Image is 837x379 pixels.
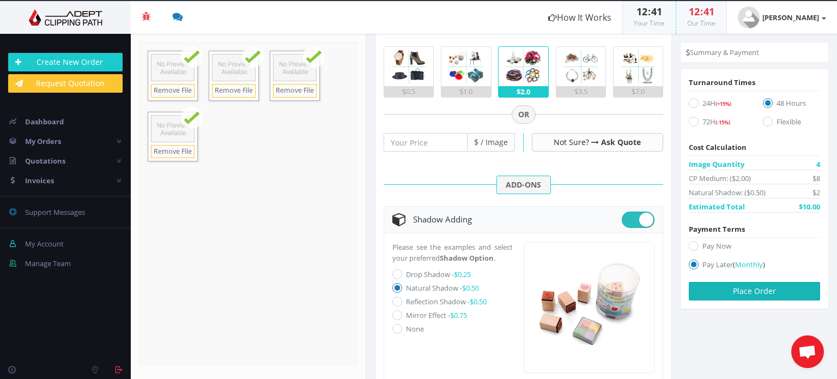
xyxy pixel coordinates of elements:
div: Open chat [791,335,824,368]
span: $0.50 [462,283,479,293]
div: $7.0 [614,86,663,97]
a: How It Works [537,1,622,34]
span: $0.50 [470,297,487,306]
span: $2 [812,187,820,198]
span: 4 [816,159,820,170]
a: (Monthly) [733,260,765,269]
span: : [647,5,651,18]
span: My Account [25,239,64,249]
label: Natural Shadow - [406,283,479,293]
span: $0.25 [454,269,471,279]
span: Manage Team [25,258,71,268]
span: Natural Shadow: ($0.50) [689,187,766,198]
p: Please see the examples and select your preferred . [392,242,513,263]
span: (+15%) [715,100,731,107]
img: 4.png [561,47,601,86]
span: Shadow Adding [413,214,472,225]
span: Payment Terms [689,224,745,234]
a: (+15%) [715,98,731,108]
span: OR [512,105,536,124]
img: Adept Graphics [8,9,123,26]
label: 72H [689,116,746,131]
span: Support Messages [25,207,85,217]
label: Reflection Shadow - [406,297,487,306]
a: Ask Quote [601,137,641,147]
span: $ / Image [468,133,515,152]
span: $0.75 [450,310,467,320]
span: Estimated Total [689,201,745,212]
img: 1.png [389,47,428,86]
a: (-15%) [715,117,730,127]
span: 12 [689,5,700,18]
label: Pay Later [689,259,820,274]
img: Natural Shadow: ($0.50) [526,244,652,370]
span: 41 [703,5,714,18]
span: ADD-ONS [496,176,551,194]
label: Flexible [763,116,820,131]
span: Monthly [735,260,763,269]
span: CP Medium: ($2.00) [689,173,751,184]
span: : [700,5,703,18]
div: $3.5 [556,86,605,97]
div: $1.0 [441,86,490,97]
small: Your Time [634,19,665,28]
span: Cost Calculation [689,142,747,152]
a: Remove File [151,84,195,98]
span: 41 [651,5,662,18]
a: Remove File [273,84,317,98]
span: Quotations [25,156,65,166]
label: Drop Shadow - [406,269,471,279]
a: Create New Order [8,53,123,71]
strong: [PERSON_NAME] [762,13,819,22]
input: Your Price [384,133,468,152]
label: None [406,324,424,334]
span: My Orders [25,136,61,146]
span: $8 [812,173,820,184]
strong: Shadow Option [440,253,494,263]
label: Pay Now [689,240,820,255]
a: [PERSON_NAME] [727,1,837,34]
span: Turnaround Times [689,77,755,87]
button: Place Order [689,282,820,300]
a: Request Quotation [8,74,123,93]
img: 3.png [504,47,543,86]
span: 12 [636,5,647,18]
span: Dashboard [25,117,64,127]
span: $10.00 [799,201,820,212]
label: 48 Hours [763,98,820,112]
small: Our Time [687,19,715,28]
a: Remove File [151,145,195,159]
img: user_default.jpg [738,7,760,28]
div: $0.5 [384,86,433,97]
div: $2.0 [499,86,548,97]
span: (-15%) [715,119,730,126]
label: Mirror Effect - [406,310,467,320]
span: Image Quantity [689,159,744,170]
li: Summary & Payment [686,47,759,58]
label: 24H [689,98,746,112]
img: 5.png [618,47,658,86]
img: 2.png [446,47,486,86]
span: Not Sure? [554,137,589,147]
span: Invoices [25,176,54,185]
a: Remove File [212,84,256,98]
